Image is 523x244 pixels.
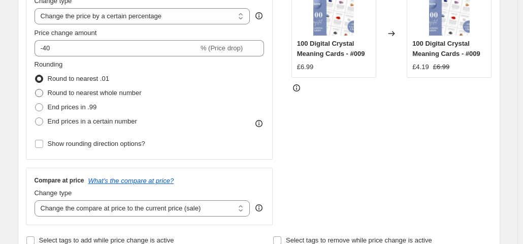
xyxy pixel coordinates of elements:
[35,40,199,56] input: -15
[254,203,264,213] div: help
[433,62,450,72] strike: £6.99
[48,103,97,111] span: End prices in .99
[412,62,429,72] div: £4.19
[48,117,137,125] span: End prices in a certain number
[48,140,145,147] span: Show rounding direction options?
[35,60,63,68] span: Rounding
[286,236,432,244] span: Select tags to remove while price change is active
[412,40,480,57] span: 100 Digital Crystal Meaning Cards - #009
[254,11,264,21] div: help
[201,44,243,52] span: % (Price drop)
[48,75,109,82] span: Round to nearest .01
[35,29,97,37] span: Price change amount
[297,62,314,72] div: £6.99
[48,89,142,97] span: Round to nearest whole number
[35,189,72,197] span: Change type
[35,176,84,185] h3: Compare at price
[39,236,174,244] span: Select tags to add while price change is active
[297,40,365,57] span: 100 Digital Crystal Meaning Cards - #009
[88,177,174,185] button: What's the compare at price?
